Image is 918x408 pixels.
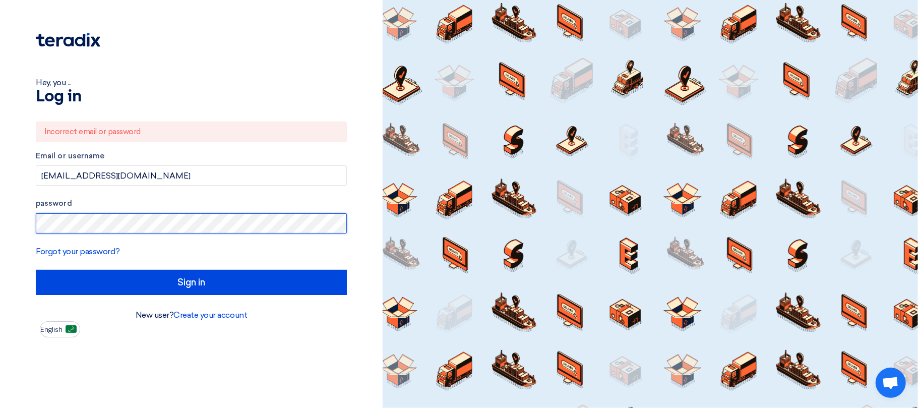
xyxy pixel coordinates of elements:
button: English [40,321,80,337]
a: Create your account [173,310,247,320]
font: Hey, you ... [36,78,71,87]
font: Incorrect email or password [44,127,141,136]
img: Teradix logo [36,33,100,47]
img: ar-AR.png [66,325,77,333]
font: English [40,325,63,334]
font: New user? [136,310,174,320]
font: password [36,199,72,208]
input: Sign in [36,270,347,295]
font: Email or username [36,151,104,160]
div: Open chat [876,368,906,398]
a: Forgot your password? [36,247,120,256]
input: Enter your business email or username [36,165,347,186]
font: Log in [36,89,81,105]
